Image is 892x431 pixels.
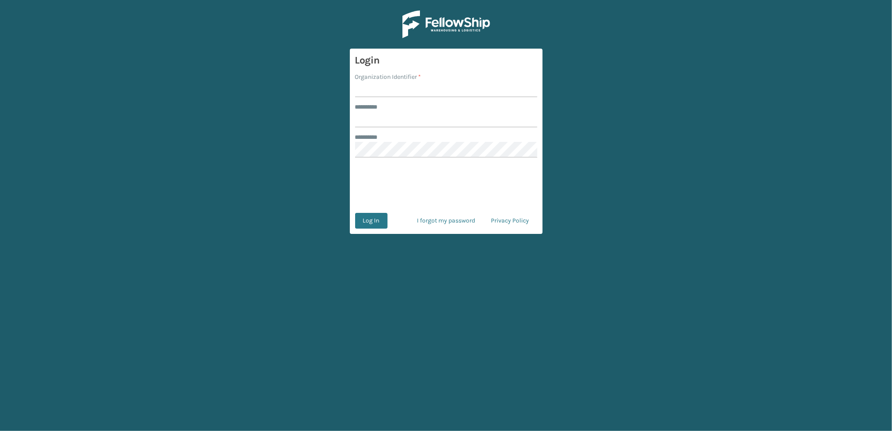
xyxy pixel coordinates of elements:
[355,54,537,67] h3: Login
[380,168,513,202] iframe: reCAPTCHA
[355,72,421,81] label: Organization Identifier
[409,213,483,229] a: I forgot my password
[355,213,388,229] button: Log In
[483,213,537,229] a: Privacy Policy
[402,11,490,38] img: Logo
